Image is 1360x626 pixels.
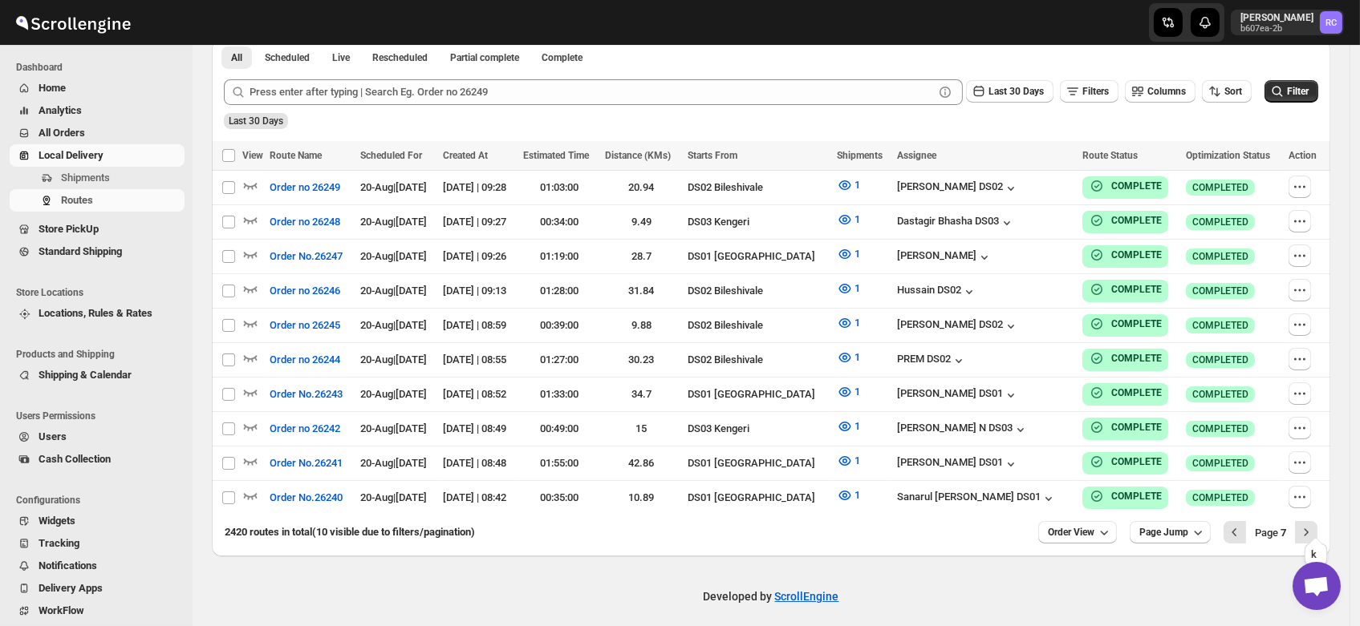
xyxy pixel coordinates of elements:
span: COMPLETED [1192,422,1248,435]
span: Shipments [61,172,110,184]
div: [DATE] | 08:52 [443,386,513,402]
span: Route Status [1082,150,1138,161]
span: 1 [855,351,860,363]
b: COMPLETE [1111,249,1162,260]
div: 00:39:00 [523,317,596,333]
span: Assignee [897,150,936,161]
span: Order no 26246 [270,283,340,299]
button: Order no 26242 [260,416,350,442]
span: Order No.26240 [270,490,343,506]
div: DS02 Bileshivale [688,352,828,368]
span: Configurations [16,494,185,507]
button: COMPLETE [1089,247,1162,263]
div: DS01 [GEOGRAPHIC_DATA] [688,248,828,265]
span: 20-Aug | [DATE] [360,181,427,193]
div: 01:28:00 [523,283,596,299]
button: Order no 26248 [260,209,350,235]
div: [DATE] | 09:13 [443,283,513,299]
button: Order no 26246 [260,278,350,304]
b: COMPLETE [1111,284,1162,295]
span: Store Locations [16,286,185,299]
div: DS03 Kengeri [688,214,828,230]
div: 42.86 [605,455,678,471]
span: COMPLETED [1192,457,1248,470]
button: [PERSON_NAME] DS01 [897,456,1019,472]
div: Dastagir Bhasha DS03 [897,215,1015,231]
button: 1 [827,276,870,301]
div: DS03 Kengeri [688,421,828,437]
span: Users Permissions [16,410,185,422]
div: 01:33:00 [523,386,596,402]
span: Complete [542,51,583,64]
div: [PERSON_NAME] N DS03 [897,422,1029,438]
button: Columns [1125,80,1196,103]
span: Distance (KMs) [605,150,671,161]
div: 00:49:00 [523,421,596,437]
div: 15 [605,421,678,437]
b: COMPLETE [1111,180,1162,192]
div: [DATE] | 08:59 [443,317,513,333]
span: Notifications [39,559,97,571]
span: All [231,51,242,64]
span: COMPLETED [1192,285,1248,297]
button: Previous [1224,521,1246,543]
div: 01:19:00 [523,248,596,265]
span: Order No.26241 [270,455,343,471]
div: 00:35:00 [523,490,596,506]
b: COMPLETE [1111,318,1162,329]
button: Cash Collection [10,448,185,471]
button: COMPLETE [1089,454,1162,470]
button: Tracking [10,532,185,555]
div: [DATE] | 08:49 [443,421,513,437]
span: Store PickUp [39,223,99,235]
a: Open chat [1293,562,1341,610]
span: Widgets [39,515,75,527]
span: 1 [855,179,860,191]
button: COMPLETE [1089,212,1162,228]
span: Rahul Chopra [1320,11,1342,34]
button: Locations, Rules & Rates [10,302,185,325]
span: 1 [855,282,860,294]
span: 20-Aug | [DATE] [360,353,427,366]
span: 20-Aug | [DATE] [360,216,427,228]
span: Order View [1048,526,1094,539]
div: DS02 Bileshivale [688,180,828,196]
button: Shipping & Calendar [10,364,185,386]
button: Order No.26247 [260,244,352,269]
span: Delivery Apps [39,582,103,594]
b: COMPLETE [1111,422,1162,433]
span: 1 [855,454,860,466]
span: Standard Shipping [39,245,122,257]
span: Tracking [39,537,79,549]
span: 20-Aug | [DATE] [360,388,427,400]
div: [DATE] | 08:48 [443,455,513,471]
button: COMPLETE [1089,350,1162,366]
span: Order no 26244 [270,352,340,368]
span: Dashboard [16,61,185,74]
button: 1 [827,345,870,370]
button: COMPLETE [1089,316,1162,332]
button: [PERSON_NAME] DS02 [897,180,1019,196]
div: 34.7 [605,386,678,402]
button: COMPLETE [1089,178,1162,194]
span: Last 30 Days [989,86,1044,97]
button: Order View [1038,521,1117,543]
button: Routes [10,189,185,212]
span: 20-Aug | [DATE] [360,319,427,331]
span: Scheduled For [360,150,422,161]
span: Products and Shipping [16,348,185,361]
span: All Orders [39,127,85,139]
button: 1 [827,241,870,267]
button: Home [10,77,185,99]
button: Last 30 Days [966,80,1053,103]
div: 00:34:00 [523,214,596,230]
div: DS02 Bileshivale [688,283,828,299]
nav: Pagination [1224,521,1317,543]
div: 10.89 [605,490,678,506]
b: COMPLETE [1111,387,1162,398]
span: Columns [1147,86,1186,97]
span: Users [39,430,67,442]
span: Page Jump [1139,526,1188,539]
div: [DATE] | 08:55 [443,352,513,368]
